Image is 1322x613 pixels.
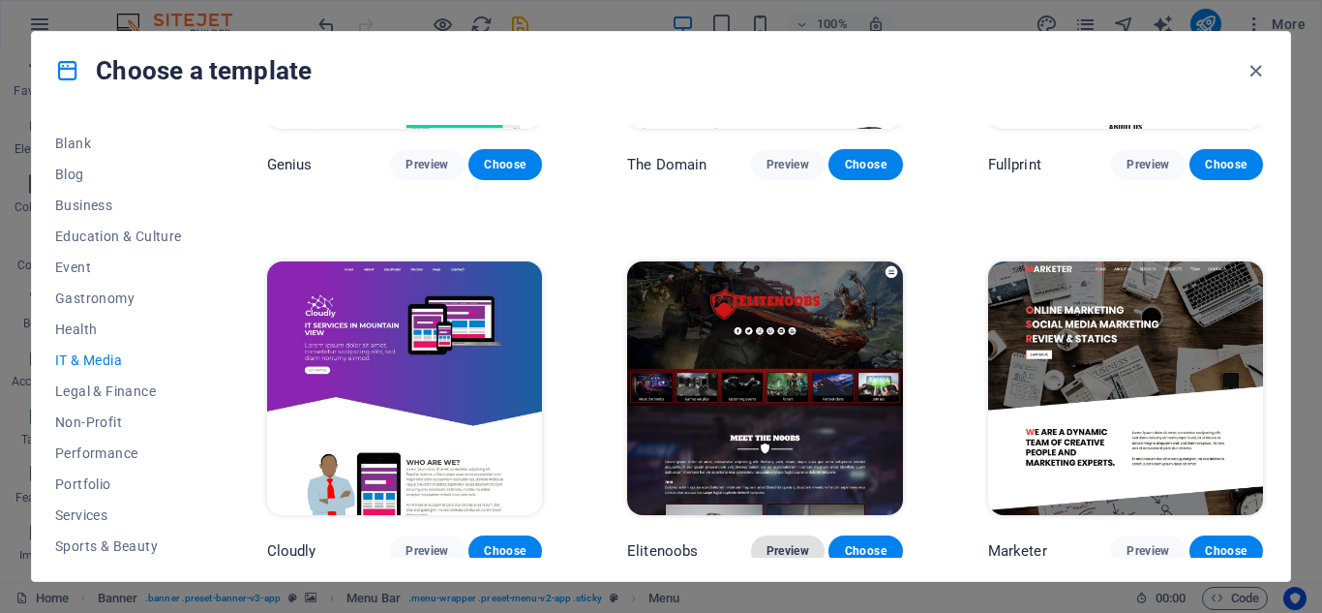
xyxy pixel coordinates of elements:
[55,252,182,283] button: Event
[1189,536,1263,567] button: Choose
[468,149,542,180] button: Choose
[55,476,182,492] span: Portfolio
[627,155,706,174] p: The Domain
[55,414,182,430] span: Non-Profit
[55,438,182,469] button: Performance
[844,157,886,172] span: Choose
[766,157,809,172] span: Preview
[267,261,542,515] img: Cloudly
[55,507,182,523] span: Services
[988,261,1263,515] img: Marketer
[55,345,182,376] button: IT & Media
[55,538,182,554] span: Sports & Beauty
[751,536,825,567] button: Preview
[55,260,182,275] span: Event
[55,314,182,345] button: Health
[55,376,182,407] button: Legal & Finance
[988,541,1047,561] p: Marketer
[55,229,182,244] span: Education & Culture
[55,322,182,337] span: Health
[1189,149,1263,180] button: Choose
[828,149,902,180] button: Choose
[55,500,182,531] button: Services
[55,159,182,190] button: Blog
[468,536,542,567] button: Choose
[390,536,464,567] button: Preview
[55,128,182,159] button: Blank
[1205,543,1247,559] span: Choose
[1205,157,1247,172] span: Choose
[1111,149,1185,180] button: Preview
[55,221,182,252] button: Education & Culture
[55,291,182,306] span: Gastronomy
[1127,543,1169,559] span: Preview
[55,445,182,461] span: Performance
[484,543,526,559] span: Choose
[267,541,316,561] p: Cloudly
[55,55,312,86] h4: Choose a template
[55,167,182,182] span: Blog
[406,543,448,559] span: Preview
[55,469,182,500] button: Portfolio
[1127,157,1169,172] span: Preview
[988,155,1041,174] p: Fullprint
[55,383,182,399] span: Legal & Finance
[406,157,448,172] span: Preview
[55,283,182,314] button: Gastronomy
[55,136,182,151] span: Blank
[55,531,182,562] button: Sports & Beauty
[627,261,902,515] img: Elitenoobs
[55,190,182,221] button: Business
[55,407,182,438] button: Non-Profit
[751,149,825,180] button: Preview
[766,543,809,559] span: Preview
[844,543,886,559] span: Choose
[627,541,698,561] p: Elitenoobs
[55,198,182,213] span: Business
[1111,536,1185,567] button: Preview
[267,155,313,174] p: Genius
[484,157,526,172] span: Choose
[55,352,182,368] span: IT & Media
[390,149,464,180] button: Preview
[828,536,902,567] button: Choose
